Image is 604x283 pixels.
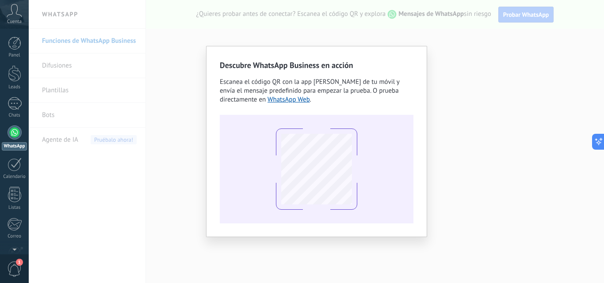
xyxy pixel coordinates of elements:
span: Escanea el código QR con la app [PERSON_NAME] de tu móvil y envía el mensaje predefinido para emp... [220,78,399,104]
span: 1 [16,259,23,266]
div: Leads [2,84,27,90]
h2: Descubre WhatsApp Business en acción [220,60,413,71]
div: Chats [2,113,27,118]
div: Correo [2,234,27,239]
div: Listas [2,205,27,211]
div: Panel [2,53,27,58]
div: Calendario [2,174,27,180]
span: Cuenta [7,19,22,25]
div: WhatsApp [2,142,27,151]
div: . [220,78,413,104]
a: WhatsApp Web [268,95,310,104]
